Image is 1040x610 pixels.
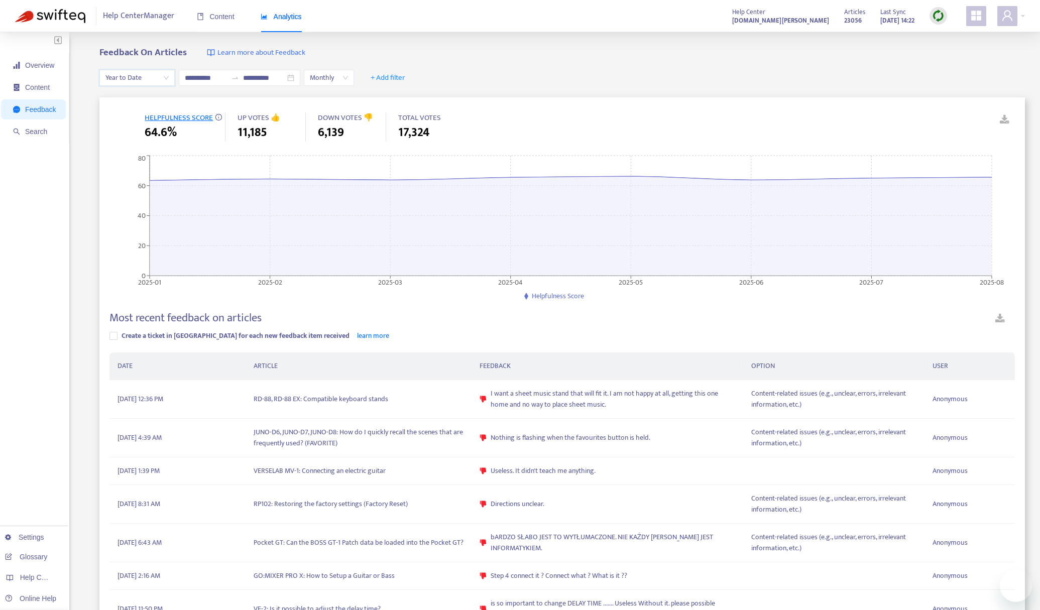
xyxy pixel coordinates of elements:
[860,276,884,288] tspan: 2025-07
[472,352,743,380] th: FEEDBACK
[751,493,916,515] span: Content-related issues (e.g., unclear, errors, irrelevant information, etc.)
[363,70,413,86] button: + Add filter
[491,432,650,443] span: Nothing is flashing when the favourites button is held.
[970,10,982,22] span: appstore
[743,352,925,380] th: OPTION
[145,111,213,124] span: HELPFULNESS SCORE
[318,111,373,124] span: DOWN VOTES 👎
[398,111,441,124] span: TOTAL VOTES
[491,570,627,581] span: Step 4 connect it ? Connect what ? What is it ??
[732,7,765,18] span: Help Center
[619,276,643,288] tspan: 2025-05
[207,49,215,57] img: image-link
[5,533,44,541] a: Settings
[480,434,487,441] span: dislike
[932,10,945,22] img: sync.dc5367851b00ba804db3.png
[5,594,56,602] a: Online Help
[231,74,239,82] span: swap-right
[118,537,162,548] span: [DATE] 6:43 AM
[480,501,487,508] span: dislike
[238,111,280,124] span: UP VOTES 👍
[118,465,160,476] span: [DATE] 1:39 PM
[15,9,85,23] img: Swifteq
[103,7,174,26] span: Help Center Manager
[258,276,282,288] tspan: 2025-02
[246,352,472,380] th: ARTICLE
[480,572,487,579] span: dislike
[751,388,916,410] span: Content-related issues (e.g., unclear, errors, irrelevant information, etc.)
[138,153,146,164] tspan: 80
[933,432,968,443] span: Anonymous
[499,276,523,288] tspan: 2025-04
[138,210,146,221] tspan: 40
[118,432,162,443] span: [DATE] 4:39 AM
[142,270,146,281] tspan: 0
[197,13,235,21] span: Content
[310,70,348,85] span: Monthly
[880,7,906,18] span: Last Sync
[246,380,472,419] td: RD-88, RD-88 EX: Compatible keyboard stands
[980,276,1004,288] tspan: 2025-08
[238,124,267,142] span: 11,185
[138,240,146,252] tspan: 20
[246,419,472,457] td: JUNO-D6, JUNO-D7, JUNO-D8: How do I quickly recall the scenes that are frequently used? (FAVORITE)
[491,499,544,510] span: Directions unclear.
[371,72,405,84] span: + Add filter
[398,124,429,142] span: 17,324
[880,15,914,26] strong: [DATE] 14:22
[25,105,56,113] span: Feedback
[491,532,735,554] span: bARDZO SŁABO JEST TO WYTŁUMACZONE. NIE KAŻDY [PERSON_NAME] JEST INFORMATYKIEM.
[1001,10,1013,22] span: user
[13,106,20,113] span: message
[357,330,389,341] a: learn more
[480,539,487,546] span: dislike
[217,47,305,59] span: Learn more about Feedback
[732,15,829,26] a: [DOMAIN_NAME][PERSON_NAME]
[379,276,403,288] tspan: 2025-03
[933,499,968,510] span: Anonymous
[99,45,187,60] b: Feedback On Articles
[751,427,916,449] span: Content-related issues (e.g., unclear, errors, irrelevant information, etc.)
[207,47,305,59] a: Learn more about Feedback
[13,84,20,91] span: container
[109,311,262,325] h4: Most recent feedback on articles
[109,352,245,380] th: DATE
[318,124,344,142] span: 6,139
[925,352,1015,380] th: USER
[532,290,584,302] span: Helpfulness Score
[246,524,472,562] td: Pocket GT: Can the BOSS GT-1 Patch data be loaded into the Pocket GT?
[491,465,596,476] span: Useless. It didn't teach me anything.
[739,276,763,288] tspan: 2025-06
[145,124,177,142] span: 64.6%
[1000,570,1032,602] iframe: メッセージングウィンドウを開くボタン
[246,485,472,524] td: RP102: Restoring the factory settings (Factory Reset)
[25,128,47,136] span: Search
[25,61,54,69] span: Overview
[138,276,161,288] tspan: 2025-01
[261,13,302,21] span: Analytics
[844,7,865,18] span: Articles
[105,70,169,85] span: Year to Date
[261,13,268,20] span: area-chart
[844,15,862,26] strong: 23056
[118,394,163,405] span: [DATE] 12:36 PM
[231,74,239,82] span: to
[118,499,160,510] span: [DATE] 8:31 AM
[197,13,204,20] span: book
[25,83,50,91] span: Content
[933,465,968,476] span: Anonymous
[122,330,350,341] span: Create a ticket in [GEOGRAPHIC_DATA] for each new feedback item received
[138,180,146,191] tspan: 60
[246,562,472,590] td: GO:MIXER PRO X: How to Setup a Guitar or Bass
[13,62,20,69] span: signal
[933,570,968,581] span: Anonymous
[480,396,487,403] span: dislike
[20,573,61,581] span: Help Centers
[933,537,968,548] span: Anonymous
[480,467,487,474] span: dislike
[13,128,20,135] span: search
[751,532,916,554] span: Content-related issues (e.g., unclear, errors, irrelevant information, etc.)
[933,394,968,405] span: Anonymous
[5,553,47,561] a: Glossary
[118,570,160,581] span: [DATE] 2:16 AM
